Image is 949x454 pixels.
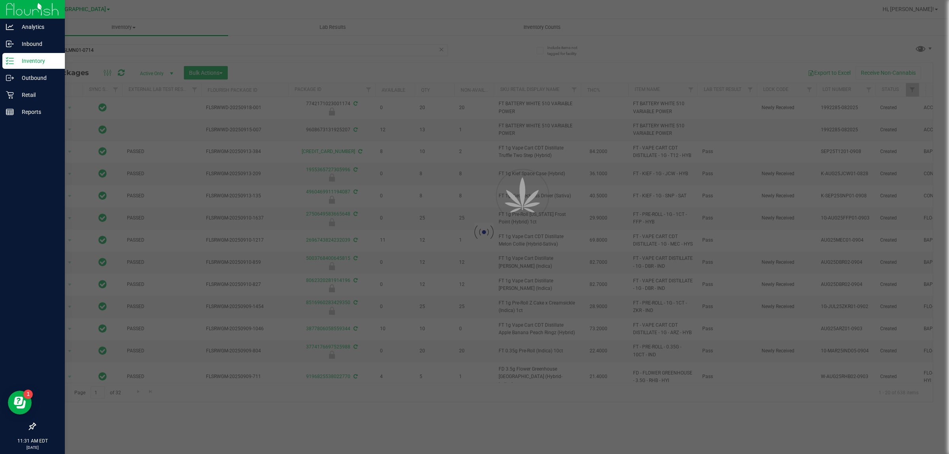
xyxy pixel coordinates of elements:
[6,74,14,82] inline-svg: Outbound
[14,73,61,83] p: Outbound
[23,390,33,399] iframe: Resource center unread badge
[6,108,14,116] inline-svg: Reports
[14,90,61,100] p: Retail
[6,91,14,99] inline-svg: Retail
[4,445,61,450] p: [DATE]
[14,56,61,66] p: Inventory
[4,437,61,445] p: 11:31 AM EDT
[14,22,61,32] p: Analytics
[8,391,32,414] iframe: Resource center
[6,40,14,48] inline-svg: Inbound
[14,39,61,49] p: Inbound
[6,57,14,65] inline-svg: Inventory
[14,107,61,117] p: Reports
[6,23,14,31] inline-svg: Analytics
